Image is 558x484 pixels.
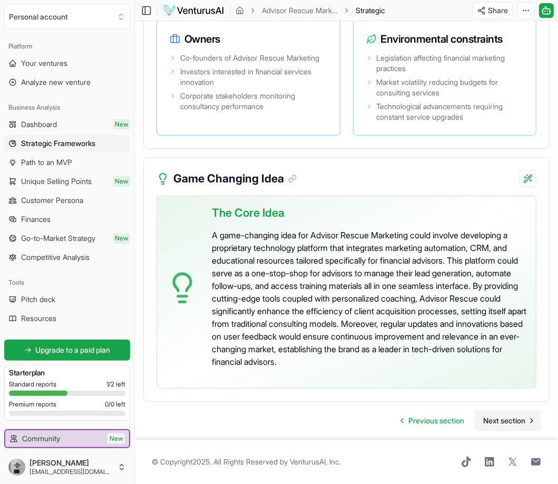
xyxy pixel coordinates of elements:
span: [PERSON_NAME] [30,458,113,468]
span: Strategic [356,5,385,16]
a: Path to an MVP [4,154,130,171]
span: Go-to-Market Strategy [21,233,95,244]
span: Investors interested in financial services innovation [180,66,327,88]
span: New [113,119,130,130]
span: Pitch deck [21,294,55,305]
button: Share [473,2,513,19]
span: Market volatility reducing budgets for consulting services [377,77,524,98]
span: The Core Idea [212,205,285,221]
a: Go to previous page [393,410,473,431]
a: Analyze new venture [4,74,130,91]
span: Customer Persona [21,195,83,206]
img: ACg8ocJ7heQd_MySjHBILjNAYQzP9RMNv1HwKsGQy5jfBxou7UeDSDI=s96-c [8,459,25,476]
span: 0 / 0 left [105,400,125,409]
span: Path to an MVP [21,157,72,168]
span: New [107,433,125,444]
a: Strategic Frameworks [4,135,130,152]
div: Tools [4,274,130,291]
span: © Copyright 2025 . All Rights Reserved by . [152,457,340,467]
a: Unique Selling PointsNew [4,173,130,190]
a: Pitch deck [4,291,130,308]
span: Community [22,433,60,444]
a: Upgrade to a paid plan [4,340,130,361]
span: Resources [21,313,56,324]
span: Technological advancements requiring constant service upgrades [377,101,524,122]
a: Finances [4,211,130,228]
span: Legislation affecting financial marketing practices [377,53,524,74]
h3: Owners [170,32,327,46]
span: Unique Selling Points [21,176,92,187]
span: New [113,233,130,244]
button: [PERSON_NAME][EMAIL_ADDRESS][DOMAIN_NAME] [4,454,130,480]
a: Competitive Analysis [4,249,130,266]
span: Co-founders of Advisor Rescue Marketing [180,53,319,63]
div: Platform [4,38,130,55]
span: [EMAIL_ADDRESS][DOMAIN_NAME] [30,468,113,476]
span: Premium reports [9,400,56,409]
button: Select an organization [4,4,130,30]
span: Previous section [408,415,464,426]
nav: breadcrumb [236,5,385,16]
p: A game-changing idea for Advisor Rescue Marketing could involve developing a proprietary technolo... [212,229,527,368]
a: CommunityNew [5,430,129,447]
h3: Starter plan [9,367,125,378]
a: Your ventures [4,55,130,72]
span: 1 / 2 left [106,380,125,389]
span: Corporate stakeholders monitoring consultancy performance [180,91,327,112]
img: logo [163,4,224,17]
nav: pagination [393,410,541,431]
a: VenturusAI, Inc [290,457,339,466]
h3: Environmental constraints [366,32,524,46]
a: Resources [4,310,130,327]
span: Share [488,5,508,16]
span: Analyze new venture [21,77,91,88]
span: New [113,176,130,187]
a: Go-to-Market StrategyNew [4,230,130,247]
span: Standard reports [9,380,56,389]
span: Dashboard [21,119,57,130]
span: Competitive Analysis [21,252,90,263]
a: Customer Persona [4,192,130,209]
span: Upgrade to a paid plan [36,345,111,355]
span: Your ventures [21,58,67,69]
div: Business Analysis [4,99,130,116]
span: Finances [21,214,51,225]
a: DashboardNew [4,116,130,133]
h3: Game Changing Idea [173,170,297,187]
span: Next section [483,415,525,426]
a: Go to next page [475,410,541,431]
a: Advisor Rescue Marketing [262,5,338,16]
span: Strategic Frameworks [21,138,95,149]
